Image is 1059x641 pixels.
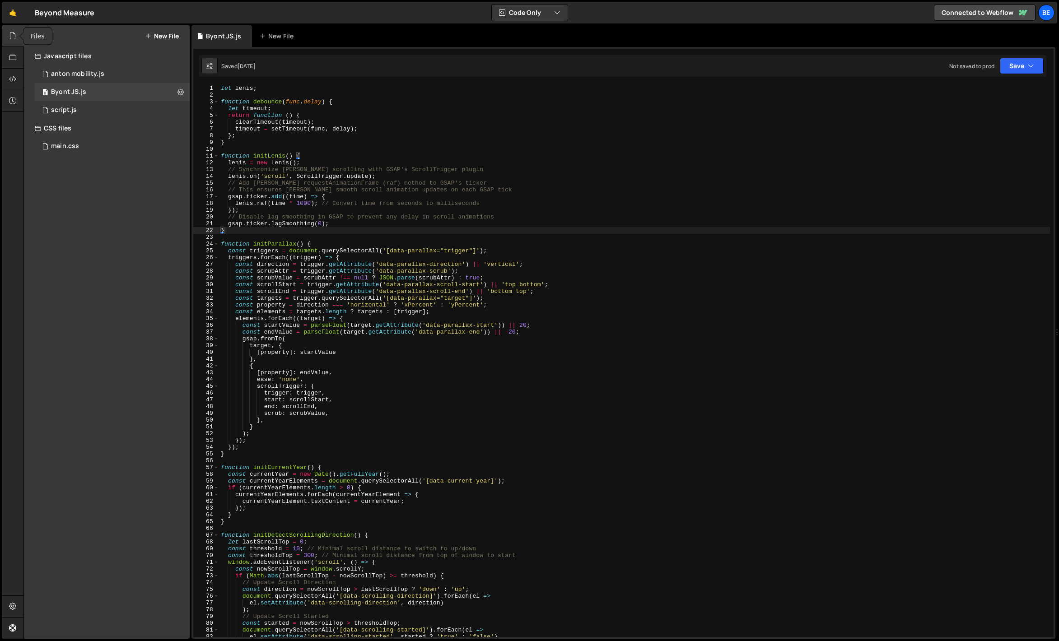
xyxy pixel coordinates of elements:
div: 58 [193,471,219,478]
button: Code Only [492,5,568,21]
div: 23 [193,234,219,241]
a: Be [1038,5,1054,21]
div: 72 [193,566,219,572]
div: 2 [193,92,219,98]
div: 44 [193,376,219,383]
div: 61 [193,491,219,498]
div: 71 [193,559,219,566]
div: 54 [193,444,219,451]
div: 50 [193,417,219,423]
div: 48 [193,403,219,410]
div: 49 [193,410,219,417]
div: 76 [193,593,219,599]
div: 34 [193,308,219,315]
div: 46 [193,390,219,396]
div: Byont JS.js [206,32,241,41]
div: 37 [193,329,219,335]
div: 32 [193,295,219,302]
div: 24 [193,241,219,247]
div: Saved [221,62,256,70]
div: Javascript files [24,47,190,65]
div: 56 [193,457,219,464]
div: 42 [193,362,219,369]
div: 77 [193,599,219,606]
div: 78 [193,606,219,613]
div: 43 [193,369,219,376]
div: 5 [193,112,219,119]
div: 11 [193,153,219,159]
div: Not saved to prod [949,62,994,70]
div: 29 [193,274,219,281]
div: 18 [193,200,219,207]
div: 17 [193,193,219,200]
div: 28 [193,268,219,274]
div: 36 [193,322,219,329]
div: 15 [193,180,219,186]
div: 8 [193,132,219,139]
div: 7477/15315.css [35,137,190,155]
div: Byont JS.js [51,88,86,96]
div: 25 [193,247,219,254]
div: 45 [193,383,219,390]
div: 68 [193,539,219,545]
div: 62 [193,498,219,505]
div: 20 [193,214,219,220]
div: 3 [193,98,219,105]
div: 51 [193,423,219,430]
div: 14 [193,173,219,180]
div: 82 [193,633,219,640]
div: Beyond Measure [35,7,94,18]
a: Connected to Webflow [934,5,1036,21]
div: 31 [193,288,219,295]
div: 75 [193,586,219,593]
div: 7 [193,125,219,132]
div: 10 [193,146,219,153]
div: 67 [193,532,219,539]
a: 🤙 [2,2,24,23]
div: Files [23,28,52,45]
div: 79 [193,613,219,620]
div: 27 [193,261,219,268]
div: 22 [193,227,219,234]
div: 21 [193,220,219,227]
div: 57 [193,464,219,471]
div: 74 [193,579,219,586]
div: 52 [193,430,219,437]
div: New File [259,32,297,41]
div: 9 [193,139,219,146]
div: 38 [193,335,219,342]
button: Save [1000,58,1044,74]
div: 7477/36626.js [35,65,190,83]
div: 7477/36975.js [35,101,190,119]
div: 30 [193,281,219,288]
div: 65 [193,518,219,525]
div: 59 [193,478,219,484]
div: 13 [193,166,219,173]
button: New File [145,33,179,40]
div: 19 [193,207,219,214]
div: 66 [193,525,219,532]
div: anton mobility.js [51,70,104,78]
div: 70 [193,552,219,559]
div: 69 [193,545,219,552]
div: 35 [193,315,219,322]
div: 55 [193,451,219,457]
div: 40 [193,349,219,356]
div: CSS files [24,119,190,137]
div: 33 [193,302,219,308]
div: 73 [193,572,219,579]
div: main.css [51,142,79,150]
div: 47 [193,396,219,403]
div: 12 [193,159,219,166]
div: 53 [193,437,219,444]
div: 6 [193,119,219,125]
div: 80 [193,620,219,627]
div: 39 [193,342,219,349]
div: 63 [193,505,219,511]
div: 41 [193,356,219,362]
div: 26 [193,254,219,261]
div: [DATE] [238,62,256,70]
div: 81 [193,627,219,633]
div: 16 [193,186,219,193]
